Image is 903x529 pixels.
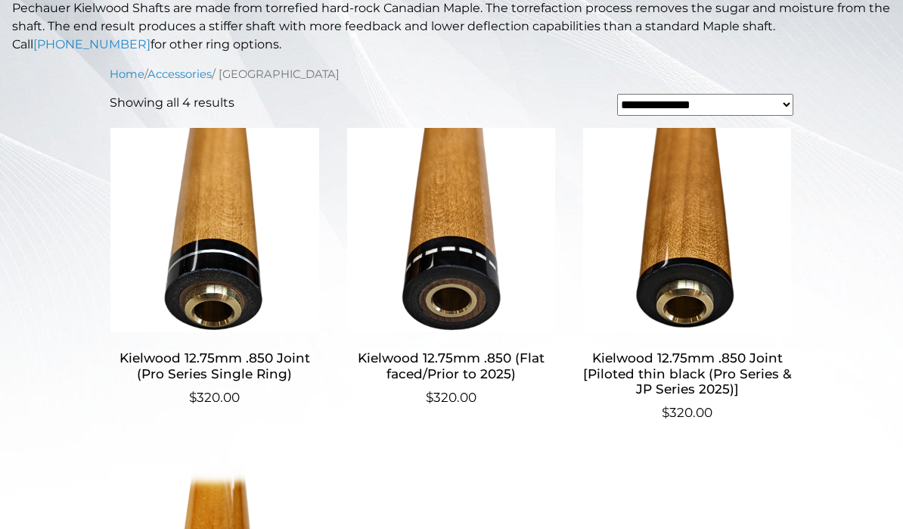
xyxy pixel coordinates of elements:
img: Kielwood 12.75mm .850 (Flat faced/Prior to 2025) [346,128,556,332]
nav: Breadcrumb [110,66,793,82]
a: Home [110,67,144,81]
img: Kielwood 12.75mm .850 Joint (Pro Series Single Ring) [110,128,320,332]
h2: Kielwood 12.75mm .850 Joint (Pro Series Single Ring) [110,344,320,388]
a: Kielwood 12.75mm .850 (Flat faced/Prior to 2025) $320.00 [346,128,556,407]
a: [PHONE_NUMBER] [33,37,150,51]
span: $ [189,390,197,405]
bdi: 320.00 [189,390,240,405]
a: Accessories [147,67,212,81]
bdi: 320.00 [662,405,712,420]
a: Kielwood 12.75mm .850 Joint (Pro Series Single Ring) $320.00 [110,128,320,407]
img: Kielwood 12.75mm .850 Joint [Piloted thin black (Pro Series & JP Series 2025)] [582,128,793,332]
span: $ [426,390,433,405]
h2: Kielwood 12.75mm .850 Joint [Piloted thin black (Pro Series & JP Series 2025)] [582,344,793,403]
h2: Kielwood 12.75mm .850 (Flat faced/Prior to 2025) [346,344,556,388]
select: Shop order [617,94,793,116]
span: $ [662,405,669,420]
bdi: 320.00 [426,390,476,405]
p: Showing all 4 results [110,94,234,112]
a: Kielwood 12.75mm .850 Joint [Piloted thin black (Pro Series & JP Series 2025)] $320.00 [582,128,793,423]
